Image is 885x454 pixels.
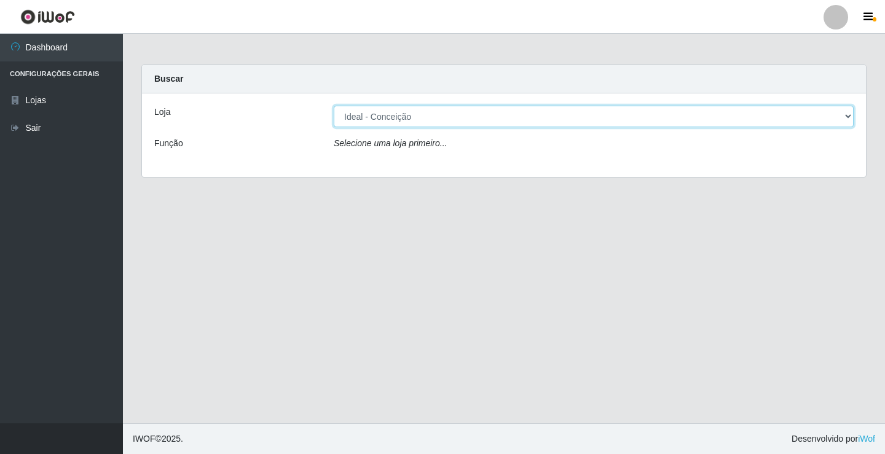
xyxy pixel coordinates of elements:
[334,138,447,148] i: Selecione uma loja primeiro...
[154,74,183,84] strong: Buscar
[20,9,75,25] img: CoreUI Logo
[133,434,155,444] span: IWOF
[133,432,183,445] span: © 2025 .
[154,137,183,150] label: Função
[858,434,875,444] a: iWof
[154,106,170,119] label: Loja
[792,432,875,445] span: Desenvolvido por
